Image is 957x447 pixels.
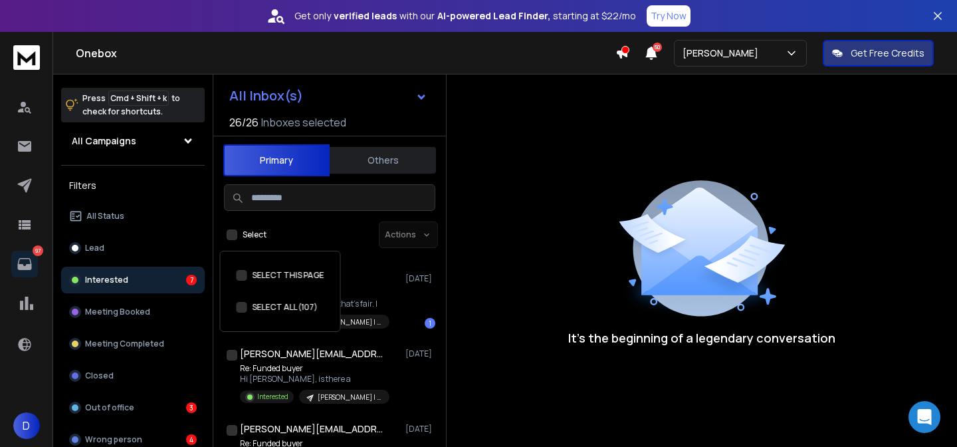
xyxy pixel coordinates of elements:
[85,275,128,285] p: Interested
[334,9,397,23] strong: verified leads
[568,329,835,347] p: It’s the beginning of a legendary conversation
[240,363,389,374] p: Re: Funded buyer
[425,318,435,329] div: 1
[257,392,288,402] p: Interested
[294,9,636,23] p: Get only with our starting at $22/mo
[85,339,164,349] p: Meeting Completed
[13,45,40,70] img: logo
[61,203,205,229] button: All Status
[61,235,205,261] button: Lead
[405,349,435,359] p: [DATE]
[61,363,205,389] button: Closed
[318,317,381,327] p: [PERSON_NAME] | All Industry
[61,299,205,325] button: Meeting Booked
[85,402,134,413] p: Out of office
[823,40,934,67] button: Get Free Credits
[186,275,197,285] div: 7
[61,128,205,154] button: All Campaigns
[85,243,104,253] p: Lead
[240,374,389,384] p: Hi [PERSON_NAME], is there a
[13,412,40,439] button: D
[85,371,114,381] p: Closed
[108,90,169,106] span: Cmd + Shift + k
[261,114,346,130] h3: Inboxes selected
[229,89,303,102] h1: All Inbox(s)
[318,392,381,402] p: [PERSON_NAME] | All Industry
[61,176,205,195] h3: Filters
[330,146,436,175] button: Others
[653,43,662,52] span: 50
[253,270,324,281] label: SELECT THIS PAGE
[219,82,438,109] button: All Inbox(s)
[61,331,205,357] button: Meeting Completed
[85,307,150,317] p: Meeting Booked
[229,114,259,130] span: 26 / 26
[72,134,136,148] h1: All Campaigns
[223,144,330,176] button: Primary
[253,302,318,313] label: SELECT ALL (107)
[851,47,924,60] p: Get Free Credits
[85,434,142,445] p: Wrong person
[240,422,386,436] h1: [PERSON_NAME][EMAIL_ADDRESS][DOMAIN_NAME] +1
[33,245,43,256] p: 97
[61,394,205,421] button: Out of office3
[82,92,180,118] p: Press to check for shortcuts.
[186,434,197,445] div: 4
[437,9,550,23] strong: AI-powered Lead Finder,
[651,9,687,23] p: Try Now
[243,229,266,240] label: Select
[683,47,764,60] p: [PERSON_NAME]
[76,45,615,61] h1: Onebox
[186,402,197,413] div: 3
[61,267,205,293] button: Interested7
[647,5,691,27] button: Try Now
[908,401,940,433] div: Open Intercom Messenger
[405,273,435,284] p: [DATE]
[86,211,124,222] p: All Status
[240,347,386,361] h1: [PERSON_NAME][EMAIL_ADDRESS][DOMAIN_NAME] +1
[405,424,435,434] p: [DATE]
[11,251,38,277] a: 97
